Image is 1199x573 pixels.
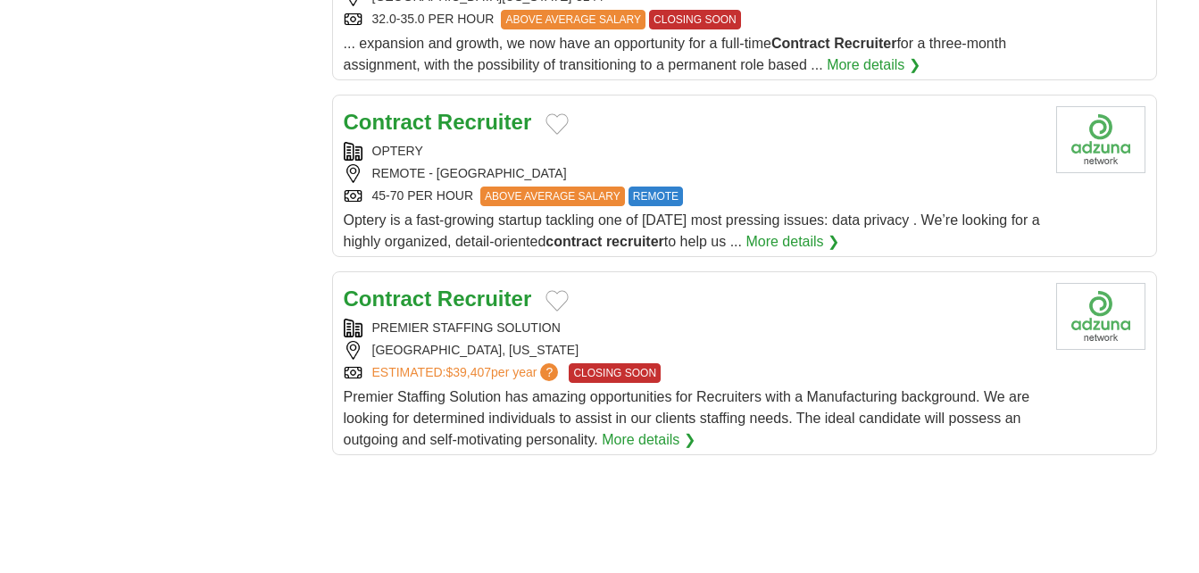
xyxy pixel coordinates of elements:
button: Add to favorite jobs [545,113,569,135]
div: REMOTE - [GEOGRAPHIC_DATA] [344,164,1042,183]
span: ? [540,363,558,381]
div: 32.0-35.0 PER HOUR [344,10,1042,29]
button: Add to favorite jobs [545,290,569,311]
div: OPTERY [344,142,1042,161]
span: ABOVE AVERAGE SALARY [480,187,625,206]
span: ... expansion and growth, we now have an opportunity for a full-time for a three-month assignment... [344,36,1007,72]
strong: Contract [344,110,432,134]
strong: contract [545,234,602,249]
a: More details ❯ [827,54,920,76]
strong: Recruiter [437,110,531,134]
strong: Contract [771,36,830,51]
a: More details ❯ [602,429,695,451]
span: Premier Staffing Solution has amazing opportunities for Recruiters with a Manufacturing backgroun... [344,389,1030,447]
span: Optery is a fast-growing startup tackling one of [DATE] most pressing issues: data privacy . We’r... [344,212,1040,249]
a: Contract Recruiter [344,110,532,134]
img: Company logo [1056,283,1145,350]
img: Company logo [1056,106,1145,173]
strong: Recruiter [437,286,531,311]
div: PREMIER STAFFING SOLUTION [344,319,1042,337]
strong: Contract [344,286,432,311]
a: Contract Recruiter [344,286,532,311]
a: More details ❯ [745,231,839,253]
span: ABOVE AVERAGE SALARY [501,10,645,29]
span: CLOSING SOON [649,10,741,29]
strong: Recruiter [834,36,896,51]
div: 45-70 PER HOUR [344,187,1042,206]
span: $39,407 [445,365,491,379]
span: CLOSING SOON [569,363,661,383]
a: ESTIMATED:$39,407per year? [372,363,562,383]
strong: recruiter [606,234,664,249]
div: [GEOGRAPHIC_DATA], [US_STATE] [344,341,1042,360]
span: REMOTE [629,187,683,206]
